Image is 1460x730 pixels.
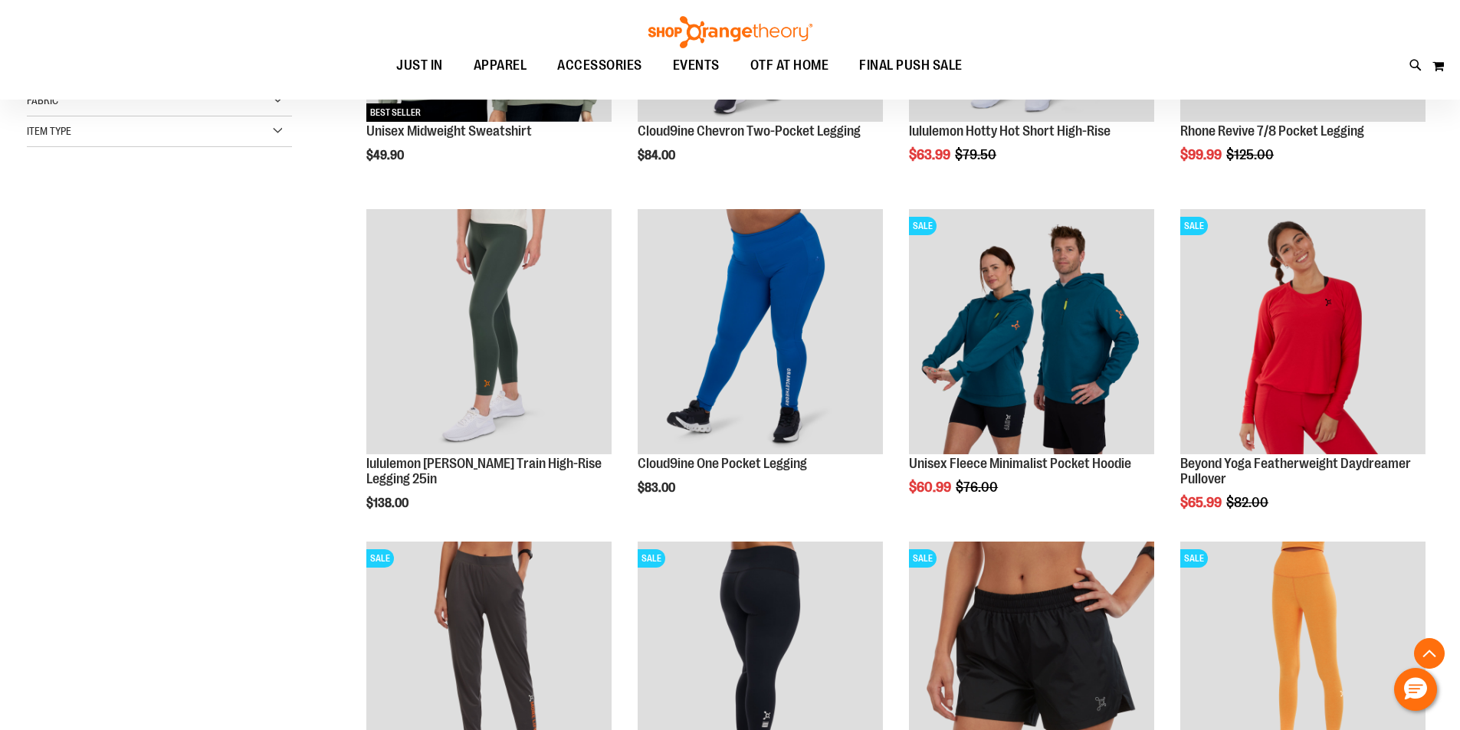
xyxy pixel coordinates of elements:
a: FINAL PUSH SALE [844,48,978,83]
a: Cloud9ine One Pocket Legging [638,456,807,471]
span: Item Type [27,125,71,137]
span: SALE [909,549,937,568]
span: BEST SELLER [366,103,425,122]
a: Cloud9ine One Pocket Legging [638,209,883,457]
img: Main view of 2024 October lululemon Wunder Train High-Rise [366,209,612,454]
a: EVENTS [658,48,735,83]
span: FINAL PUSH SALE [859,48,963,83]
span: $83.00 [638,481,678,495]
a: lululemon Hotty Hot Short High-Rise [909,123,1111,139]
a: Unisex Fleece Minimalist Pocket Hoodie [909,456,1131,471]
span: $99.99 [1180,147,1224,162]
span: $65.99 [1180,495,1224,510]
span: SALE [909,217,937,235]
button: Back To Top [1414,638,1445,669]
button: Hello, have a question? Let’s chat. [1394,668,1437,711]
span: OTF AT HOME [750,48,829,83]
img: Unisex Fleece Minimalist Pocket Hoodie [909,209,1154,454]
a: ACCESSORIES [542,48,658,83]
a: lululemon [PERSON_NAME] Train High-Rise Legging 25in [366,456,602,486]
span: Fabric [27,94,58,106]
a: Unisex Fleece Minimalist Pocket HoodieSALE [909,209,1154,457]
a: APPAREL [458,48,543,83]
div: product [1173,201,1433,548]
span: SALE [1180,549,1208,568]
a: Rhone Revive 7/8 Pocket Legging [1180,123,1364,139]
img: Cloud9ine One Pocket Legging [638,209,883,454]
img: Product image for Beyond Yoga Featherweight Daydreamer Pullover [1180,209,1426,454]
span: $138.00 [366,496,411,510]
div: product [901,201,1162,534]
span: $49.90 [366,149,406,162]
span: SALE [638,549,665,568]
span: $125.00 [1226,147,1276,162]
a: Main view of 2024 October lululemon Wunder Train High-Rise [366,209,612,457]
span: $82.00 [1226,495,1271,510]
a: Product image for Beyond Yoga Featherweight Daydreamer PulloverSALE [1180,209,1426,457]
span: $76.00 [956,480,1000,495]
span: $63.99 [909,147,953,162]
span: SALE [366,549,394,568]
a: JUST IN [381,48,458,83]
span: SALE [1180,217,1208,235]
a: Cloud9ine Chevron Two-Pocket Legging [638,123,861,139]
span: ACCESSORIES [557,48,642,83]
img: Shop Orangetheory [646,16,815,48]
div: product [359,201,619,548]
a: Unisex Midweight Sweatshirt [366,123,532,139]
span: APPAREL [474,48,527,83]
span: $60.99 [909,480,953,495]
a: OTF AT HOME [735,48,845,83]
a: Beyond Yoga Featherweight Daydreamer Pullover [1180,456,1411,486]
span: $79.50 [955,147,999,162]
span: EVENTS [673,48,720,83]
div: product [630,201,891,534]
span: $84.00 [638,149,678,162]
span: JUST IN [396,48,443,83]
